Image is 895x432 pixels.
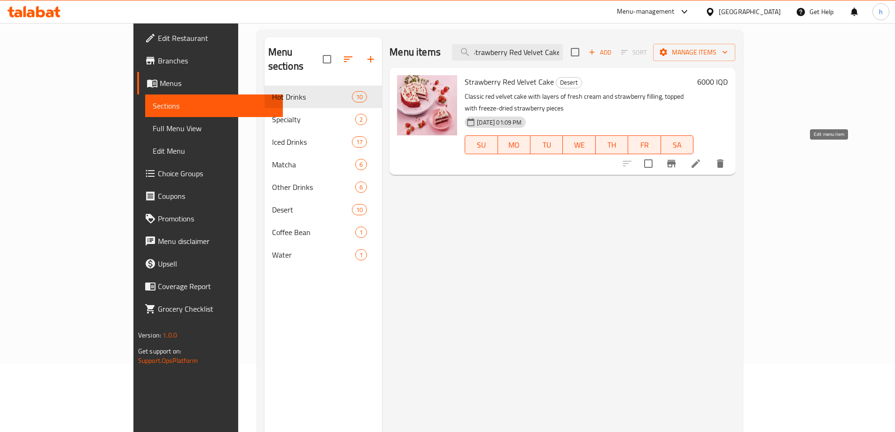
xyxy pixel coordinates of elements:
[585,45,615,60] span: Add item
[145,94,283,117] a: Sections
[272,136,352,148] span: Iced Drinks
[137,252,283,275] a: Upsell
[137,27,283,49] a: Edit Restaurant
[158,213,275,224] span: Promotions
[661,135,693,154] button: SA
[265,153,382,176] div: Matcha6
[265,108,382,131] div: Specialty2
[473,118,525,127] span: [DATE] 01:09 PM
[452,44,563,61] input: search
[158,55,275,66] span: Branches
[272,204,352,215] span: Desert
[158,281,275,292] span: Coverage Report
[272,159,355,170] span: Matcha
[615,45,653,60] span: Select section first
[272,249,355,260] span: Water
[596,135,628,154] button: TH
[567,138,591,152] span: WE
[160,78,275,89] span: Menus
[158,258,275,269] span: Upsell
[138,354,198,367] a: Support.OpsPlatform
[465,135,498,154] button: SU
[352,204,367,215] div: items
[397,75,457,135] img: Strawberry Red Velvet Cake
[158,32,275,44] span: Edit Restaurant
[158,168,275,179] span: Choice Groups
[661,47,728,58] span: Manage items
[709,152,732,175] button: delete
[356,183,366,192] span: 6
[665,138,690,152] span: SA
[317,49,337,69] span: Select all sections
[163,329,177,341] span: 1.0.0
[137,185,283,207] a: Coupons
[158,236,275,247] span: Menu disclaimer
[585,45,615,60] button: Add
[632,138,657,152] span: FR
[356,115,366,124] span: 2
[356,228,366,237] span: 1
[465,91,693,114] p: Classic red velvet cake with layers of fresh cream and strawberry filling, topped with freeze-dri...
[352,138,366,147] span: 17
[469,138,494,152] span: SU
[137,298,283,320] a: Grocery Checklist
[272,181,355,193] span: Other Drinks
[355,114,367,125] div: items
[145,140,283,162] a: Edit Menu
[265,221,382,243] div: Coffee Bean1
[587,47,613,58] span: Add
[355,227,367,238] div: items
[660,152,683,175] button: Branch-specific-item
[137,207,283,230] a: Promotions
[352,136,367,148] div: items
[563,135,595,154] button: WE
[617,6,675,17] div: Menu-management
[158,190,275,202] span: Coupons
[137,49,283,72] a: Branches
[534,138,559,152] span: TU
[265,243,382,266] div: Water1
[158,303,275,314] span: Grocery Checklist
[352,93,366,102] span: 10
[268,45,323,73] h2: Menu sections
[265,131,382,153] div: Iced Drinks17
[530,135,563,154] button: TU
[879,7,883,17] span: h
[145,117,283,140] a: Full Menu View
[356,251,366,259] span: 1
[137,275,283,298] a: Coverage Report
[355,159,367,170] div: items
[265,176,382,198] div: Other Drinks6
[355,181,367,193] div: items
[653,44,735,61] button: Manage items
[599,138,624,152] span: TH
[337,48,359,71] span: Sort sections
[153,145,275,157] span: Edit Menu
[272,91,352,102] span: Hot Drinks
[719,7,781,17] div: [GEOGRAPHIC_DATA]
[638,154,658,173] span: Select to update
[389,45,441,59] h2: Menu items
[272,227,355,238] span: Coffee Bean
[137,162,283,185] a: Choice Groups
[138,345,181,357] span: Get support on:
[556,77,582,88] span: Desert
[352,91,367,102] div: items
[265,198,382,221] div: Desert10
[498,135,530,154] button: MO
[565,42,585,62] span: Select section
[137,72,283,94] a: Menus
[265,86,382,108] div: Hot Drinks10
[697,75,728,88] h6: 6000 IQD
[359,48,382,71] button: Add section
[153,100,275,111] span: Sections
[138,329,161,341] span: Version:
[556,77,582,88] div: Desert
[272,114,355,125] span: Specialty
